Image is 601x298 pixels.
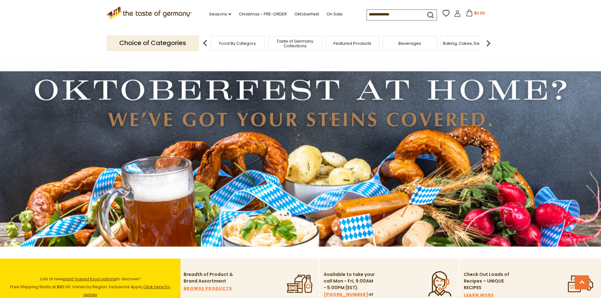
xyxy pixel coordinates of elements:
img: next arrow [482,37,495,50]
a: Baking, Cakes, Desserts [443,41,492,46]
a: On Sale [327,11,343,18]
a: Christmas - PRE-ORDER [239,11,287,18]
a: Seasons [209,11,231,18]
p: Check Out Loads of Recipes – UNIQUE RECIPES [464,271,510,291]
a: plant-based food options [63,276,116,282]
p: Breadth of Product & Brand Assortment [184,271,236,284]
a: Food By Category [219,41,256,46]
a: Beverages [398,41,421,46]
a: [PHONE_NUMBER] [324,291,368,298]
span: $0.00 [474,10,485,16]
span: Lots of new to discover! Free Shipping Starts at $80.00. Varies by Region. Exclusions Apply. [10,276,170,298]
a: Oktoberfest [294,11,319,18]
button: $0.00 [462,9,489,19]
a: Featured Products [333,41,371,46]
a: Taste of Germany Collections [270,39,320,48]
p: Choice of Categories [107,35,199,51]
a: BROWSE PRODUCTS [184,285,232,292]
img: previous arrow [199,37,211,50]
